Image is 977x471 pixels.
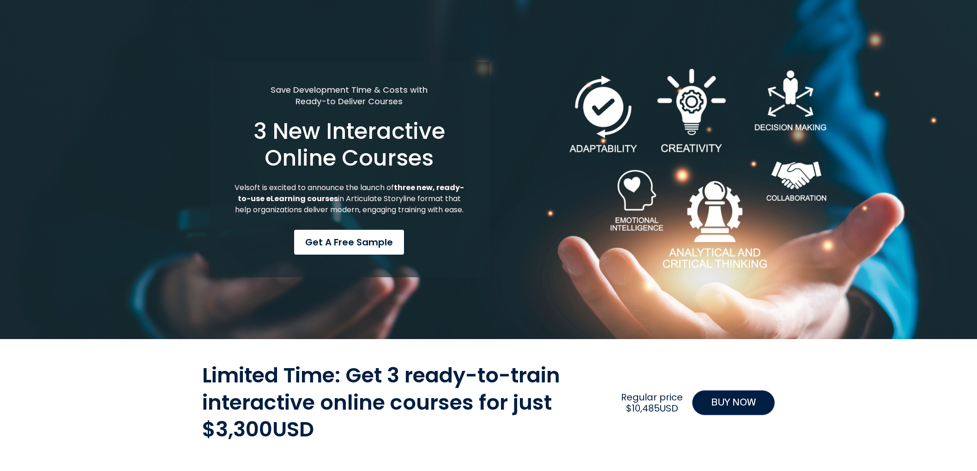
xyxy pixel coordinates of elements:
[202,362,612,443] h2: Limited Time: Get 3 ready-to-train interactive online courses for just $3,300USD
[692,390,775,415] a: BUY NOW
[711,395,756,410] span: BUY NOW
[231,84,467,107] h5: Save Development Time & Costs with Ready-to Deliver Courses
[617,392,688,414] h2: Regular price $10,485USD
[238,182,464,204] strong: three new, ready-to-use eLearning courses
[231,118,467,171] h1: 3 New Interactive Online Courses
[294,229,404,255] a: Get a Free Sample
[305,235,393,249] span: Get a Free Sample
[231,182,467,215] p: Velsoft is excited to announce the launch of in Articulate Storyline format that help organizatio...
